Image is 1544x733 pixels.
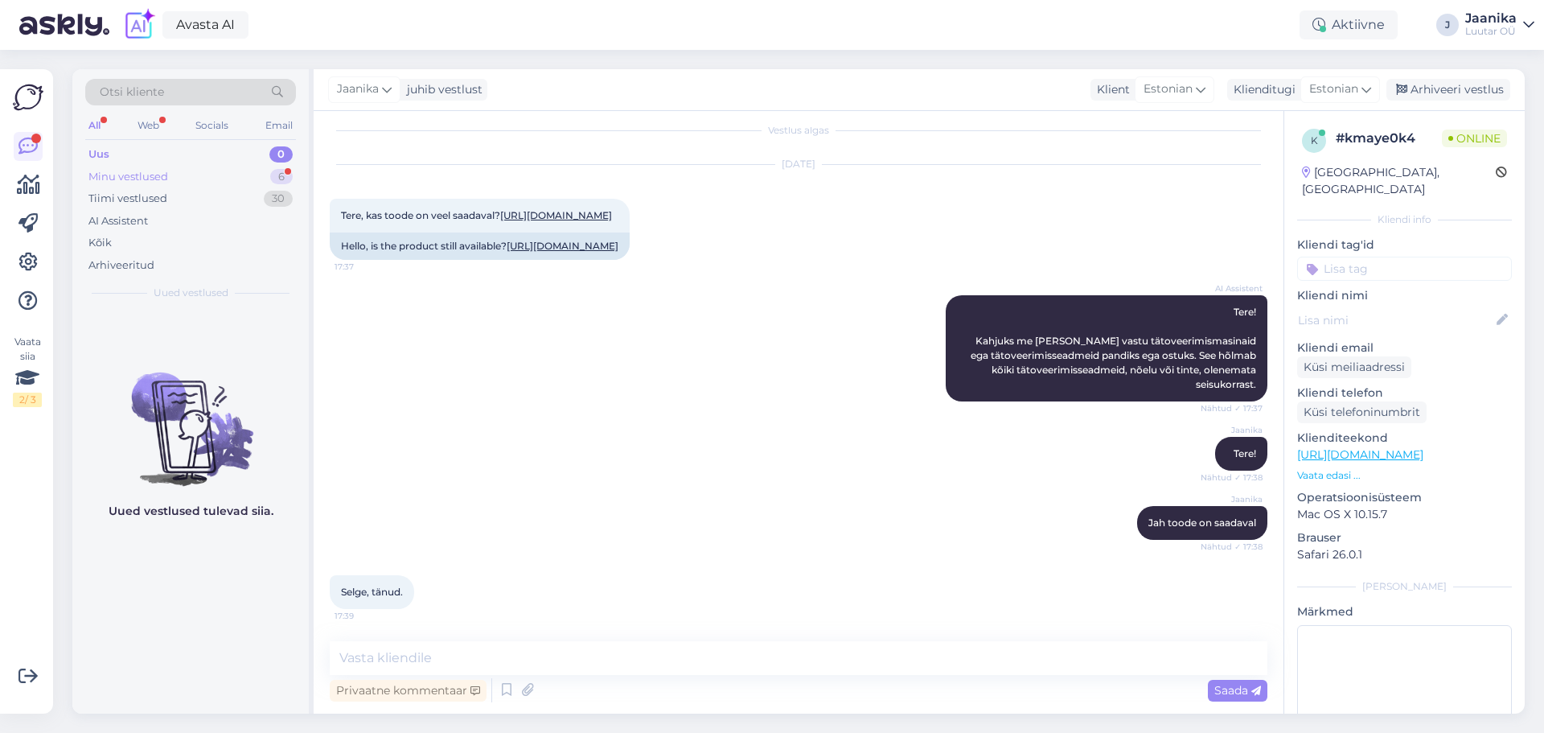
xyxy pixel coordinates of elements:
[1386,79,1510,101] div: Arhiveeri vestlus
[13,82,43,113] img: Askly Logo
[88,235,112,251] div: Kõik
[1148,517,1256,529] span: Jah toode on saadaval
[122,8,156,42] img: explore-ai
[1297,506,1512,523] p: Mac OS X 10.15.7
[1297,340,1512,356] p: Kliendi email
[330,123,1267,138] div: Vestlus algas
[269,146,293,163] div: 0
[162,11,248,39] a: Avasta AI
[1202,493,1263,505] span: Jaanika
[1202,424,1263,436] span: Jaanika
[1302,164,1496,198] div: [GEOGRAPHIC_DATA], [GEOGRAPHIC_DATA]
[1465,12,1534,38] a: JaanikaLuutar OÜ
[1297,356,1411,378] div: Küsi meiliaadressi
[1297,430,1512,447] p: Klienditeekond
[1297,402,1427,423] div: Küsi telefoninumbrit
[335,610,395,622] span: 17:39
[1309,80,1358,98] span: Estonian
[88,257,154,274] div: Arhiveeritud
[337,80,379,98] span: Jaanika
[1201,541,1263,553] span: Nähtud ✓ 17:38
[1297,237,1512,253] p: Kliendi tag'id
[1297,287,1512,304] p: Kliendi nimi
[270,169,293,185] div: 6
[1090,81,1130,98] div: Klient
[400,81,482,98] div: juhib vestlust
[1465,25,1517,38] div: Luutar OÜ
[1214,683,1261,698] span: Saada
[1201,402,1263,414] span: Nähtud ✓ 17:37
[500,209,612,221] a: [URL][DOMAIN_NAME]
[262,115,296,136] div: Email
[1297,257,1512,281] input: Lisa tag
[1144,80,1193,98] span: Estonian
[335,261,395,273] span: 17:37
[1298,311,1493,329] input: Lisa nimi
[88,169,168,185] div: Minu vestlused
[507,240,618,252] a: [URL][DOMAIN_NAME]
[1297,385,1512,402] p: Kliendi telefon
[192,115,232,136] div: Socials
[109,503,273,520] p: Uued vestlused tulevad siia.
[1442,130,1507,147] span: Online
[1436,14,1459,36] div: J
[264,191,293,207] div: 30
[88,191,167,207] div: Tiimi vestlused
[1465,12,1517,25] div: Jaanika
[1300,10,1398,39] div: Aktiivne
[88,213,148,229] div: AI Assistent
[13,393,42,407] div: 2 / 3
[1336,129,1442,148] div: # kmaye0k4
[1297,212,1512,227] div: Kliendi info
[330,680,487,702] div: Privaatne kommentaar
[341,209,612,221] span: Tere, kas toode on veel saadaval?
[1297,468,1512,483] p: Vaata edasi ...
[154,286,228,300] span: Uued vestlused
[1311,134,1318,146] span: k
[1297,603,1512,620] p: Märkmed
[88,146,109,163] div: Uus
[341,586,403,598] span: Selge, tänud.
[1234,447,1256,459] span: Tere!
[1297,529,1512,546] p: Brauser
[72,344,309,488] img: No chats
[1227,81,1296,98] div: Klienditugi
[1201,472,1263,484] span: Nähtud ✓ 17:38
[1297,489,1512,506] p: Operatsioonisüsteem
[13,335,42,407] div: Vaata siia
[85,115,104,136] div: All
[1297,579,1512,594] div: [PERSON_NAME]
[1297,546,1512,563] p: Safari 26.0.1
[134,115,162,136] div: Web
[330,233,630,260] div: Hello, is the product still available?
[1202,282,1263,294] span: AI Assistent
[100,84,164,101] span: Otsi kliente
[1297,447,1423,462] a: [URL][DOMAIN_NAME]
[330,157,1267,171] div: [DATE]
